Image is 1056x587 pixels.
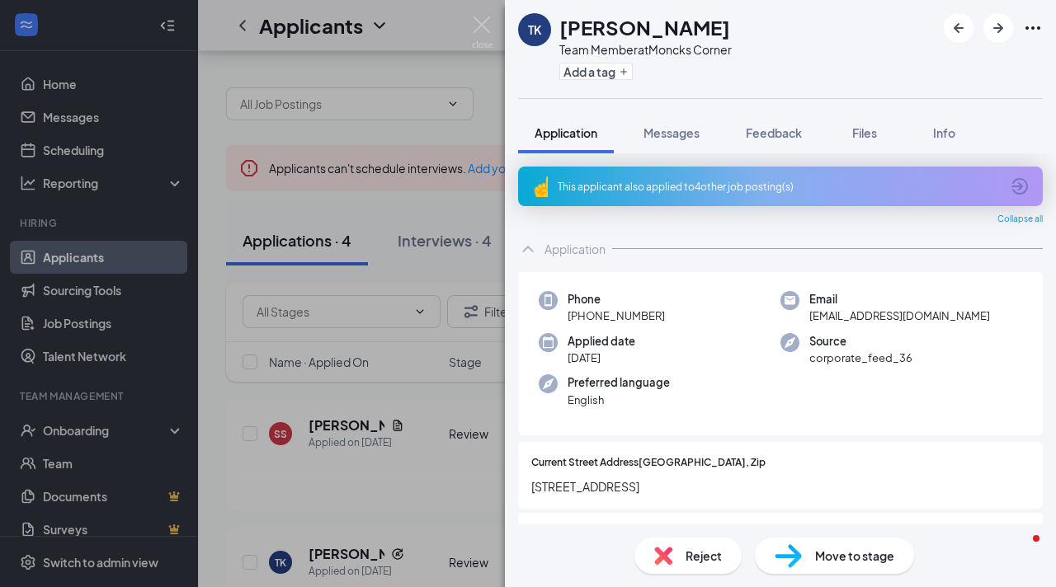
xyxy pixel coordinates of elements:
[535,125,597,140] span: Application
[568,374,670,391] span: Preferred language
[949,18,969,38] svg: ArrowLeftNew
[568,392,670,408] span: English
[1023,18,1043,38] svg: Ellipses
[619,67,629,77] svg: Plus
[997,213,1043,226] span: Collapse all
[568,350,635,366] span: [DATE]
[558,180,1000,194] div: This applicant also applied to 4 other job posting(s)
[544,241,606,257] div: Application
[852,125,877,140] span: Files
[559,63,633,80] button: PlusAdd a tag
[568,291,665,308] span: Phone
[988,18,1008,38] svg: ArrowRight
[686,547,722,565] span: Reject
[815,547,894,565] span: Move to stage
[944,13,973,43] button: ArrowLeftNew
[1000,531,1039,571] iframe: Intercom live chat
[933,125,955,140] span: Info
[518,239,538,259] svg: ChevronUp
[531,455,766,471] span: Current Street Address[GEOGRAPHIC_DATA], Zip
[746,125,802,140] span: Feedback
[559,41,732,58] div: Team Member at Moncks Corner
[531,477,1030,495] span: [STREET_ADDRESS]
[809,333,912,350] span: Source
[568,333,635,350] span: Applied date
[983,13,1013,43] button: ArrowRight
[809,291,990,308] span: Email
[809,308,990,324] span: [EMAIL_ADDRESS][DOMAIN_NAME]
[559,13,730,41] h1: [PERSON_NAME]
[568,308,665,324] span: [PHONE_NUMBER]
[643,125,700,140] span: Messages
[809,350,912,366] span: corporate_feed_36
[1010,176,1030,196] svg: ArrowCircle
[528,21,541,38] div: TK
